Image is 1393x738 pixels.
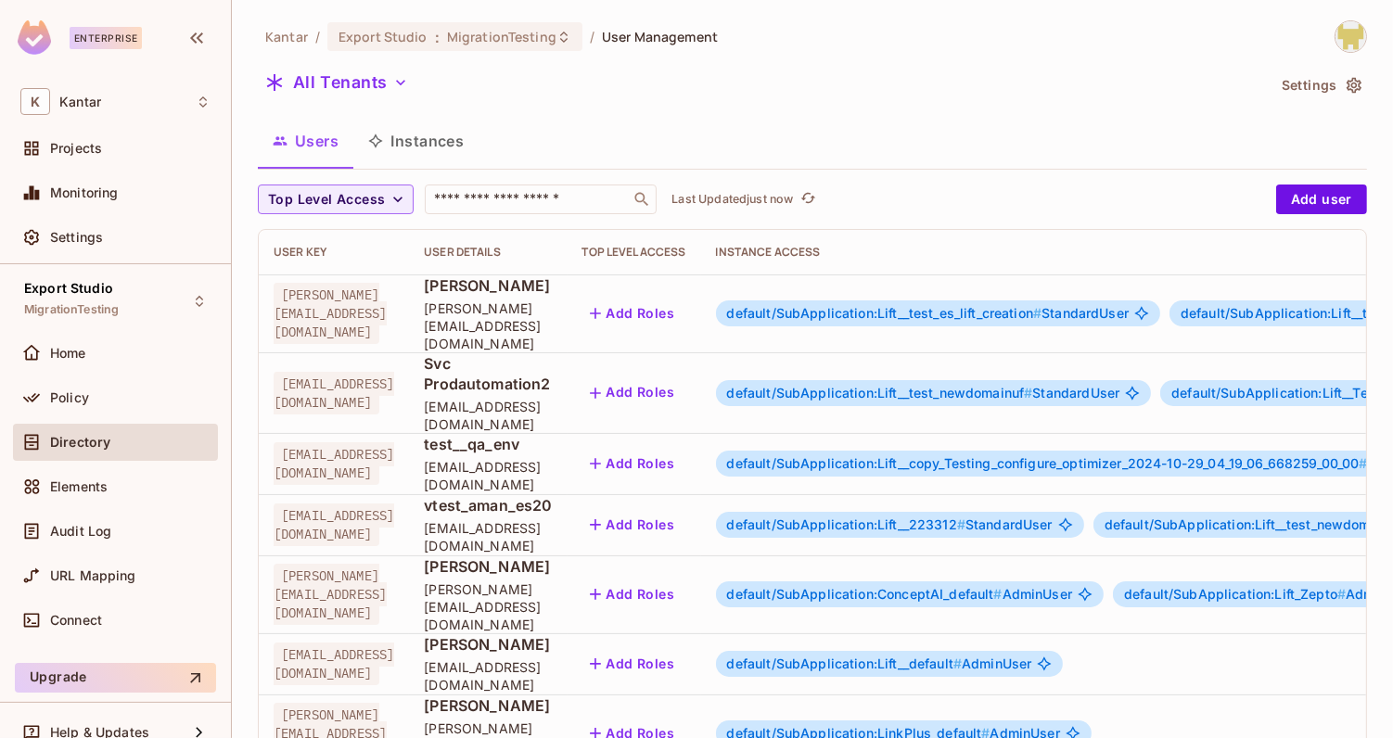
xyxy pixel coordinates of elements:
[274,245,394,260] div: User Key
[50,613,102,628] span: Connect
[994,586,1003,602] span: #
[582,449,683,478] button: Add Roles
[274,503,394,546] span: [EMAIL_ADDRESS][DOMAIN_NAME]
[424,299,552,352] span: [PERSON_NAME][EMAIL_ADDRESS][DOMAIN_NAME]
[50,390,89,405] span: Policy
[50,435,110,450] span: Directory
[274,372,394,414] span: [EMAIL_ADDRESS][DOMAIN_NAME]
[50,524,111,539] span: Audit Log
[727,455,1368,471] span: default/SubApplication:Lift__copy_Testing_configure_optimizer_2024-10-29_04_19_06_668259_00_00
[727,305,1042,321] span: default/SubApplication:Lift__test_es_lift_creation
[727,656,1032,671] span: AdminUser
[424,398,552,433] span: [EMAIL_ADDRESS][DOMAIN_NAME]
[20,88,50,115] span: K
[727,655,963,671] span: default/SubApplication:Lift__default
[793,188,819,210] span: Click to refresh data
[265,28,308,45] span: the active workspace
[447,28,556,45] span: MigrationTesting
[315,28,320,45] li: /
[602,28,718,45] span: User Management
[1335,21,1366,52] img: Girishankar.VP@kantar.com
[274,643,394,685] span: [EMAIL_ADDRESS][DOMAIN_NAME]
[1024,385,1032,401] span: #
[800,190,816,209] span: refresh
[424,658,552,693] span: [EMAIL_ADDRESS][DOMAIN_NAME]
[582,579,683,609] button: Add Roles
[18,20,51,55] img: SReyMgAAAABJRU5ErkJggg==
[424,519,552,554] span: [EMAIL_ADDRESS][DOMAIN_NAME]
[50,346,86,361] span: Home
[727,516,965,532] span: default/SubApplication:Lift__223312
[424,556,552,577] span: [PERSON_NAME]
[797,188,819,210] button: refresh
[727,587,1073,602] span: AdminUser
[424,353,552,394] span: Svc Prodautomation2
[24,281,113,296] span: Export Studio
[727,517,1053,532] span: StandardUser
[70,27,142,49] div: Enterprise
[1276,184,1367,214] button: Add user
[274,283,387,344] span: [PERSON_NAME][EMAIL_ADDRESS][DOMAIN_NAME]
[258,68,415,97] button: All Tenants
[59,95,101,109] span: Workspace: Kantar
[424,275,552,296] span: [PERSON_NAME]
[434,30,441,45] span: :
[1124,586,1346,602] span: default/SubApplication:Lift_Zepto
[727,586,1003,602] span: default/SubApplication:ConceptAI_default
[50,479,108,494] span: Elements
[258,118,353,164] button: Users
[424,458,552,493] span: [EMAIL_ADDRESS][DOMAIN_NAME]
[957,516,965,532] span: #
[424,245,552,260] div: User Details
[582,245,686,260] div: Top Level Access
[582,299,683,328] button: Add Roles
[1033,305,1042,321] span: #
[274,564,387,625] span: [PERSON_NAME][EMAIL_ADDRESS][DOMAIN_NAME]
[582,378,683,408] button: Add Roles
[582,510,683,540] button: Add Roles
[50,141,102,156] span: Projects
[590,28,594,45] li: /
[258,184,414,214] button: Top Level Access
[1337,586,1346,602] span: #
[424,434,552,454] span: test__qa_env
[50,568,136,583] span: URL Mapping
[268,188,385,211] span: Top Level Access
[424,695,552,716] span: [PERSON_NAME]
[727,386,1120,401] span: StandardUser
[50,185,119,200] span: Monitoring
[671,192,793,207] p: Last Updated just now
[1360,455,1368,471] span: #
[50,230,103,245] span: Settings
[1274,70,1367,100] button: Settings
[727,385,1033,401] span: default/SubApplication:Lift__test_newdomainuf
[353,118,479,164] button: Instances
[582,649,683,679] button: Add Roles
[339,28,428,45] span: Export Studio
[727,306,1129,321] span: StandardUser
[424,634,552,655] span: [PERSON_NAME]
[424,580,552,633] span: [PERSON_NAME][EMAIL_ADDRESS][DOMAIN_NAME]
[424,495,552,515] span: vtest_aman_es20
[953,655,962,671] span: #
[274,442,394,485] span: [EMAIL_ADDRESS][DOMAIN_NAME]
[15,663,216,693] button: Upgrade
[24,302,119,317] span: MigrationTesting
